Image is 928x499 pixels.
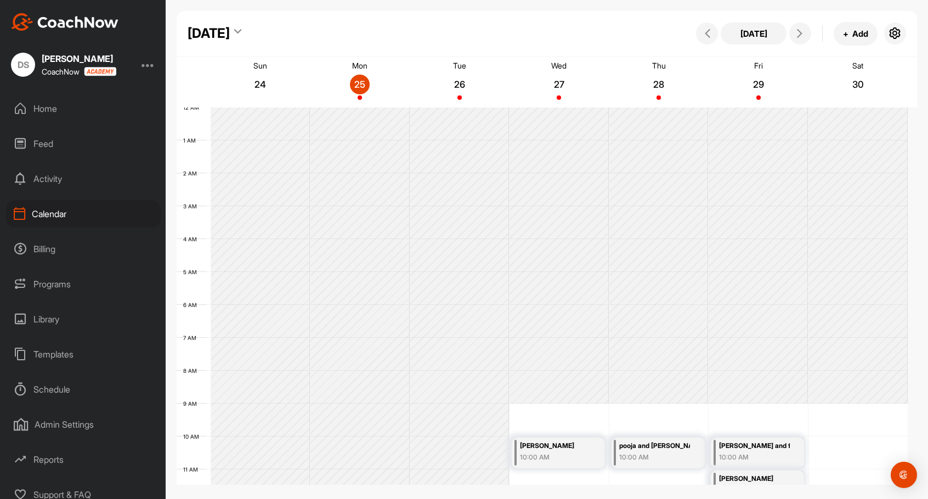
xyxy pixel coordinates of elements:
[42,54,116,63] div: [PERSON_NAME]
[652,61,666,70] p: Thu
[709,57,808,107] a: August 29, 2025
[719,473,790,485] div: [PERSON_NAME]
[6,235,161,263] div: Billing
[177,236,208,242] div: 4 AM
[6,95,161,122] div: Home
[649,79,669,90] p: 28
[177,466,209,473] div: 11 AM
[749,79,768,90] p: 29
[42,67,116,76] div: CoachNow
[891,462,917,488] div: Open Intercom Messenger
[510,57,609,107] a: August 27, 2025
[177,367,208,374] div: 8 AM
[177,203,208,209] div: 3 AM
[177,302,208,308] div: 6 AM
[453,61,466,70] p: Tue
[177,334,207,341] div: 7 AM
[410,57,510,107] a: August 26, 2025
[177,269,208,275] div: 5 AM
[834,22,878,46] button: +Add
[754,61,763,70] p: Fri
[843,28,848,39] span: +
[721,22,786,44] button: [DATE]
[177,433,210,440] div: 10 AM
[6,446,161,473] div: Reports
[251,79,270,90] p: 24
[6,165,161,192] div: Activity
[84,67,116,76] img: CoachNow acadmey
[619,452,690,462] div: 10:00 AM
[808,57,908,107] a: August 30, 2025
[177,104,210,111] div: 12 AM
[11,13,118,31] img: CoachNow
[619,440,690,452] div: pooja and [PERSON_NAME]
[450,79,469,90] p: 26
[6,130,161,157] div: Feed
[719,440,790,452] div: [PERSON_NAME] and friends
[719,452,790,462] div: 10:00 AM
[6,270,161,298] div: Programs
[352,61,367,70] p: Mon
[188,24,230,43] div: [DATE]
[852,61,863,70] p: Sat
[609,57,709,107] a: August 28, 2025
[551,61,567,70] p: Wed
[520,440,591,452] div: [PERSON_NAME]
[177,170,208,177] div: 2 AM
[6,341,161,368] div: Templates
[310,57,410,107] a: August 25, 2025
[350,79,370,90] p: 25
[848,79,868,90] p: 30
[549,79,569,90] p: 27
[520,452,591,462] div: 10:00 AM
[6,200,161,228] div: Calendar
[6,376,161,403] div: Schedule
[11,53,35,77] div: DS
[211,57,310,107] a: August 24, 2025
[177,137,207,144] div: 1 AM
[177,400,208,407] div: 9 AM
[6,411,161,438] div: Admin Settings
[6,305,161,333] div: Library
[253,61,267,70] p: Sun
